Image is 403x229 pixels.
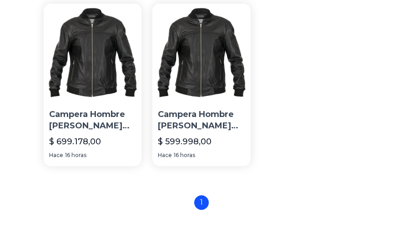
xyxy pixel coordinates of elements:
[65,152,86,159] span: 16 horas
[152,4,250,166] a: Campera Hombre Briganti Cuero Casual Jake Premium UrbanaCampera Hombre [PERSON_NAME] Cuero Casual...
[49,109,136,132] p: Campera Hombre [PERSON_NAME] Camperas Cuero Vacuno [PERSON_NAME]
[158,152,172,159] span: Hace
[49,135,101,148] p: $ 699.178,00
[49,152,63,159] span: Hace
[158,109,245,132] p: Campera Hombre [PERSON_NAME] Cuero Casual [PERSON_NAME] Premium Urbana
[174,152,195,159] span: 16 horas
[158,135,212,148] p: $ 599.998,00
[44,4,141,102] img: Campera Hombre Briganti Camperas Cuero Vacuno Lisa Jake Moto
[44,4,141,166] a: Campera Hombre Briganti Camperas Cuero Vacuno Lisa Jake MotoCampera Hombre [PERSON_NAME] Camperas...
[152,4,250,102] img: Campera Hombre Briganti Cuero Casual Jake Premium Urbana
